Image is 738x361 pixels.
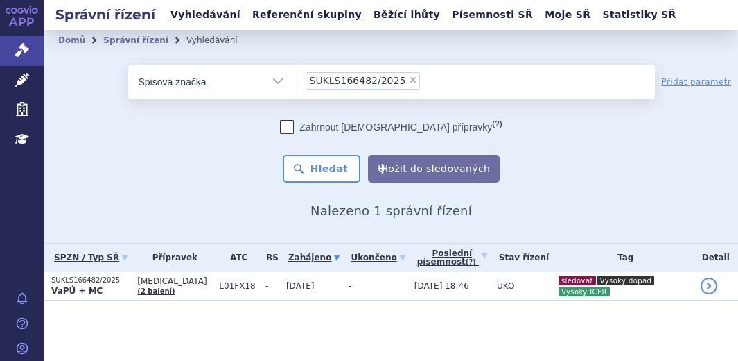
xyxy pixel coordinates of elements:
a: (2 balení) [137,287,175,295]
a: SPZN / Typ SŘ [51,248,130,267]
button: Uložit do sledovaných [368,155,500,183]
input: SUKLS166482/2025 [424,72,432,89]
a: Písemnosti SŘ [448,6,537,24]
a: Moje SŘ [541,6,595,24]
p: SUKLS166482/2025 [51,276,130,285]
a: Vyhledávání [166,6,245,24]
span: - [349,281,351,291]
a: Běžící lhůty [369,6,444,24]
a: Statistiky SŘ [598,6,680,24]
h2: Správní řízení [44,5,166,24]
th: Přípravek [130,244,212,272]
li: Vyhledávání [186,30,256,51]
i: sledovat [559,276,596,285]
abbr: (?) [492,119,502,128]
th: Detail [694,244,738,272]
a: detail [701,278,717,294]
span: L01FX18 [219,281,258,291]
th: Stav řízení [490,244,551,272]
span: UKO [497,281,514,291]
span: [DATE] [286,281,315,291]
a: Referenční skupiny [248,6,366,24]
abbr: (?) [466,258,476,267]
a: Domů [58,35,85,45]
span: Nalezeno 1 správní řízení [310,203,472,218]
th: ATC [212,244,258,272]
a: Zahájeno [286,248,342,267]
th: Tag [551,244,694,272]
span: SUKLS166482/2025 [310,76,406,85]
label: Zahrnout [DEMOGRAPHIC_DATA] přípravky [280,120,502,134]
span: [MEDICAL_DATA] [137,276,212,286]
span: - [265,281,279,291]
span: [DATE] 18:46 [414,281,469,291]
a: Poslednípísemnost(?) [414,244,490,272]
i: Vysoky dopad [597,276,654,285]
a: Přidat parametr [662,75,732,89]
th: RS [258,244,279,272]
a: Ukončeno [349,248,407,267]
strong: VaPÚ + MC [51,286,103,296]
i: Vysoky ICER [559,287,610,296]
a: Správní řízení [103,35,168,45]
span: × [409,76,417,84]
button: Hledat [283,155,361,183]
